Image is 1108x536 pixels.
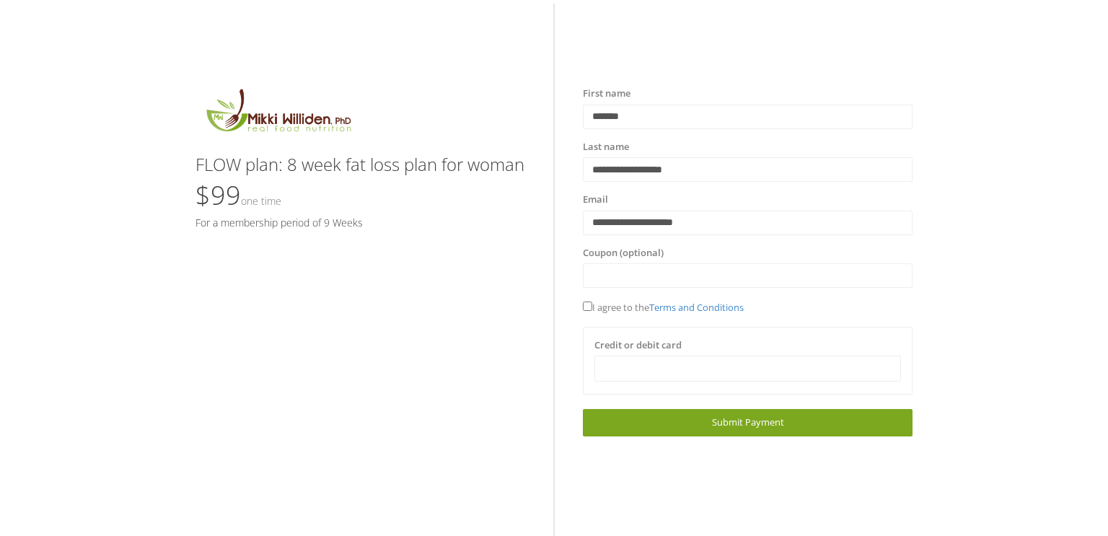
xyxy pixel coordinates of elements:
label: Coupon (optional) [583,246,664,260]
label: Email [583,193,608,207]
label: Last name [583,140,629,154]
span: I agree to the [583,301,744,314]
h5: For a membership period of 9 Weeks [195,217,525,228]
img: MikkiLogoMain.png [195,87,360,141]
span: $99 [195,177,281,213]
iframe: Secure card payment input frame [604,363,892,375]
span: Submit Payment [712,416,784,429]
label: Credit or debit card [594,338,682,353]
small: One time [241,194,281,208]
a: Terms and Conditions [649,301,744,314]
h3: FLOW plan: 8 week fat loss plan for woman [195,155,525,174]
label: First name [583,87,630,101]
a: Submit Payment [583,409,913,436]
